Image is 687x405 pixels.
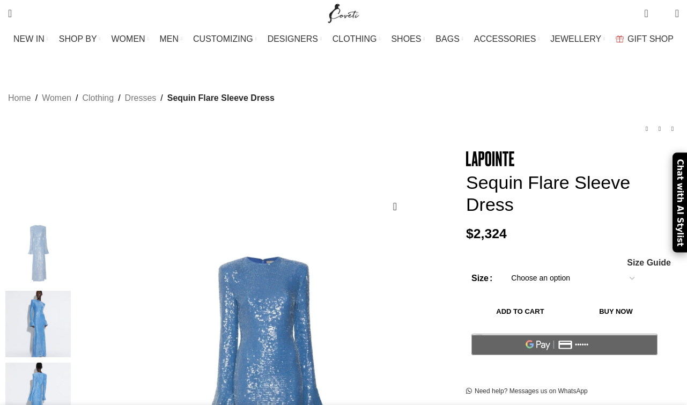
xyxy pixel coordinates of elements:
[112,28,149,50] a: WOMEN
[471,334,658,355] button: Pay with GPay
[125,91,157,105] a: Dresses
[550,28,605,50] a: JEWELLERY
[160,34,179,44] span: MEN
[656,3,667,24] div: My Wishlist
[627,34,674,44] span: GIFT SHOP
[466,172,679,216] h1: Sequin Flare Sleeve Dress
[193,28,257,50] a: CUSTOMIZING
[616,35,624,42] img: GiftBag
[82,91,114,105] a: Clothing
[466,226,507,241] bdi: 2,324
[645,5,653,13] span: 0
[550,34,601,44] span: JEWELLERY
[193,34,253,44] span: CUSTOMIZING
[574,300,658,323] button: Buy now
[167,91,275,105] span: Sequin Flare Sleeve Dress
[112,34,145,44] span: WOMEN
[627,259,671,267] span: Size Guide
[466,387,588,396] a: Need help? Messages us on WhatsApp
[659,11,667,19] span: 0
[471,271,492,285] label: Size
[616,28,674,50] a: GIFT SHOP
[466,151,514,166] img: LaPointe
[326,8,361,17] a: Site logo
[3,3,17,24] a: Search
[639,3,653,24] a: 0
[5,291,71,357] img: Lapointe
[666,122,679,135] a: Next product
[333,34,377,44] span: CLOTHING
[8,91,31,105] a: Home
[13,28,48,50] a: NEW IN
[474,34,536,44] span: ACCESSORIES
[391,28,425,50] a: SHOES
[268,28,322,50] a: DESIGNERS
[435,34,459,44] span: BAGS
[59,28,101,50] a: SHOP BY
[13,34,45,44] span: NEW IN
[333,28,381,50] a: CLOTHING
[3,28,684,50] div: Main navigation
[474,28,540,50] a: ACCESSORIES
[8,91,275,105] nav: Breadcrumb
[471,300,569,323] button: Add to cart
[268,34,318,44] span: DESIGNERS
[640,122,653,135] a: Previous product
[160,28,182,50] a: MEN
[575,341,589,349] text: ••••••
[391,34,421,44] span: SHOES
[435,28,463,50] a: BAGS
[626,259,671,267] a: Size Guide
[469,361,660,362] iframe: Secure payment input frame
[466,226,474,241] span: $
[5,218,71,285] img: Lapointe Sequin Flare Sleeve Dress
[59,34,97,44] span: SHOP BY
[42,91,71,105] a: Women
